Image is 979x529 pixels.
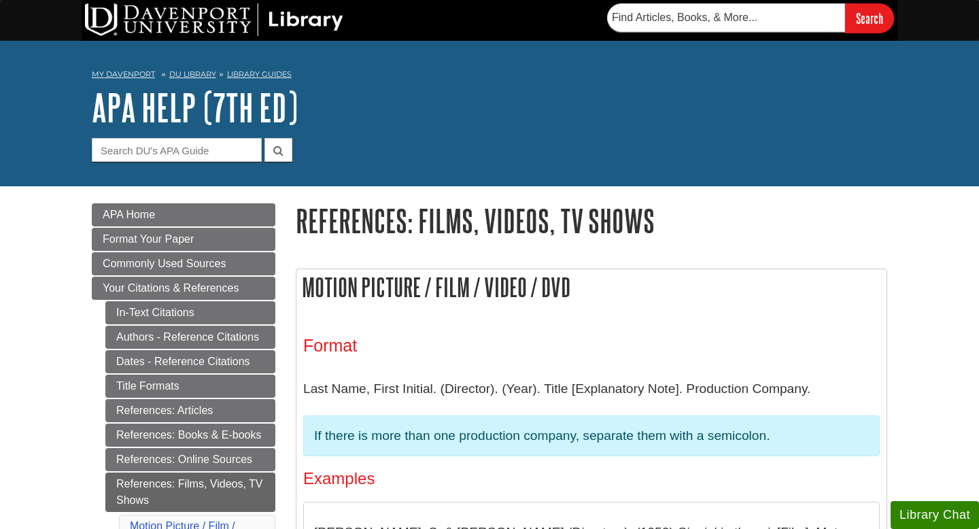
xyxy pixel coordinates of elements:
a: Format Your Paper [92,228,275,251]
h3: Format [303,336,880,356]
span: Format Your Paper [103,233,194,245]
a: References: Online Sources [105,448,275,471]
span: Your Citations & References [103,282,239,294]
h2: Motion Picture / Film / Video / DVD [296,269,887,305]
button: Library Chat [891,501,979,529]
nav: breadcrumb [92,65,887,87]
a: Title Formats [105,375,275,398]
a: References: Films, Videos, TV Shows [105,473,275,512]
a: Authors - Reference Citations [105,326,275,349]
a: DU Library [169,69,216,79]
p: If there is more than one production company, separate them with a semicolon. [314,426,869,446]
a: Library Guides [227,69,292,79]
a: Commonly Used Sources [92,252,275,275]
p: Last Name, First Initial. (Director). (Year). Title [Explanatory Note]. Production Company. [303,369,880,409]
a: Dates - Reference Citations [105,350,275,373]
span: Commonly Used Sources [103,258,226,269]
span: APA Home [103,209,155,220]
a: References: Books & E-books [105,424,275,447]
a: APA Help (7th Ed) [92,86,298,129]
a: APA Home [92,203,275,226]
a: My Davenport [92,69,155,80]
input: Find Articles, Books, & More... [607,3,845,32]
form: Searches DU Library's articles, books, and more [607,3,894,33]
a: Your Citations & References [92,277,275,300]
img: DU Library [85,3,343,36]
input: Search DU's APA Guide [92,138,262,162]
a: References: Articles [105,399,275,422]
h1: References: Films, Videos, TV Shows [296,203,887,238]
h4: Examples [303,470,880,488]
a: In-Text Citations [105,301,275,324]
input: Search [845,3,894,33]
